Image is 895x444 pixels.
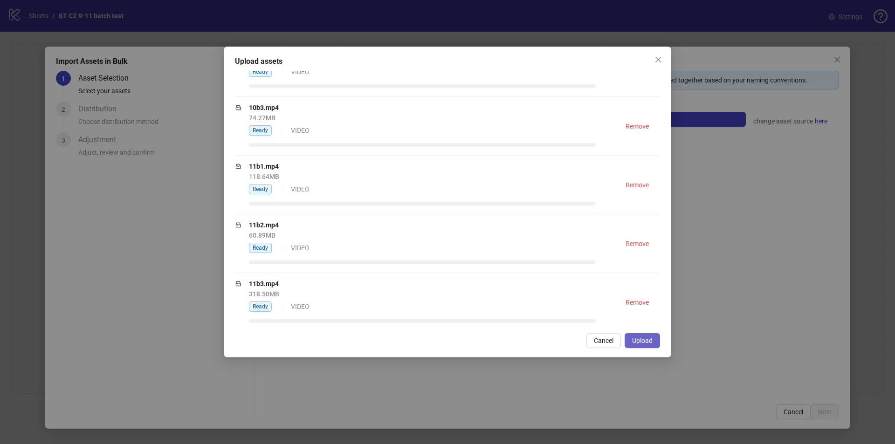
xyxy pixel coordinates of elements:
[249,184,272,194] span: Ready
[626,240,649,247] span: Remove
[249,104,279,111] strong: 10b3.mp4
[618,119,656,134] button: Remove
[249,125,272,136] span: Ready
[625,333,660,348] button: Upload
[249,67,272,77] span: Ready
[235,222,241,228] span: inbox
[235,104,241,111] span: inbox
[249,221,279,229] strong: 11b2.mp4
[594,337,613,344] span: Cancel
[654,56,662,63] span: close
[249,301,272,312] span: Ready
[249,280,279,287] strong: 11b3.mp4
[235,163,241,170] span: inbox
[291,244,310,252] span: VIDEO
[249,232,275,239] span: 60.89 MB
[235,56,660,67] div: Upload assets
[618,178,656,192] button: Remove
[291,303,310,310] span: VIDEO
[626,181,649,189] span: Remove
[618,236,656,251] button: Remove
[249,163,279,170] strong: 11b1.mp4
[626,123,649,130] span: Remove
[291,68,310,75] span: VIDEO
[651,52,666,67] button: Close
[618,295,656,310] button: Remove
[249,290,279,298] span: 318.50 MB
[632,337,653,344] span: Upload
[291,127,310,134] span: VIDEO
[586,333,621,348] button: Cancel
[249,114,275,122] span: 74.27 MB
[235,280,241,287] span: inbox
[249,173,279,180] span: 118.64 MB
[626,299,649,306] span: Remove
[249,243,272,253] span: Ready
[291,185,310,193] span: VIDEO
